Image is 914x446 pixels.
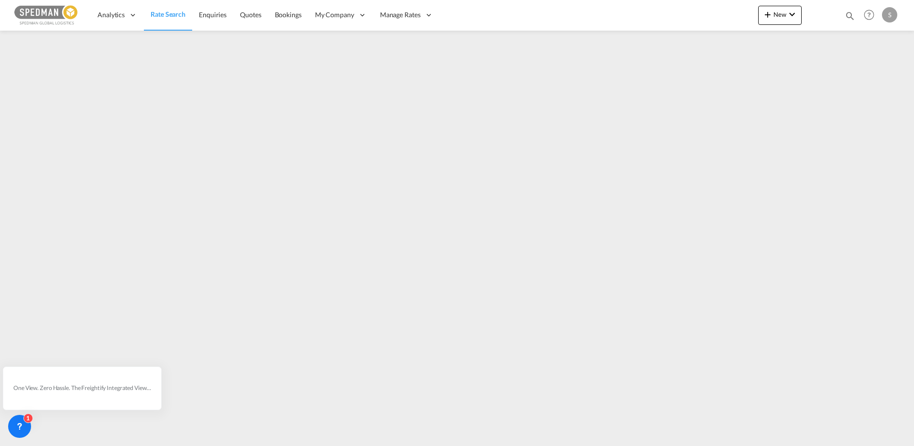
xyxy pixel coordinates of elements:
[861,7,877,23] span: Help
[882,7,897,22] div: S
[845,11,855,21] md-icon: icon-magnify
[762,11,798,18] span: New
[275,11,302,19] span: Bookings
[861,7,882,24] div: Help
[98,10,125,20] span: Analytics
[786,9,798,20] md-icon: icon-chevron-down
[240,11,261,19] span: Quotes
[762,9,773,20] md-icon: icon-plus 400-fg
[315,10,354,20] span: My Company
[845,11,855,25] div: icon-magnify
[380,10,421,20] span: Manage Rates
[151,10,185,18] span: Rate Search
[758,6,802,25] button: icon-plus 400-fgNewicon-chevron-down
[14,4,79,26] img: c12ca350ff1b11efb6b291369744d907.png
[199,11,227,19] span: Enquiries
